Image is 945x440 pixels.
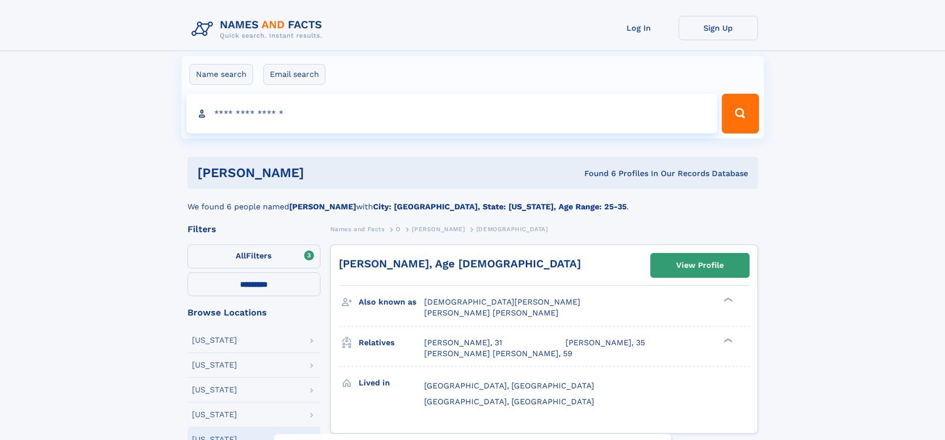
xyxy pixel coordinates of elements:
a: Log In [599,16,679,40]
span: [DEMOGRAPHIC_DATA] [476,226,548,233]
div: Filters [188,225,320,234]
span: O [396,226,401,233]
label: Filters [188,245,320,268]
a: View Profile [651,253,749,277]
a: [PERSON_NAME], 31 [424,337,502,348]
input: search input [187,94,718,133]
span: All [236,251,246,260]
a: Sign Up [679,16,758,40]
h3: Also known as [359,294,424,311]
div: Browse Locations [188,308,320,317]
span: [DEMOGRAPHIC_DATA][PERSON_NAME] [424,297,580,307]
b: [PERSON_NAME] [289,202,356,211]
div: [US_STATE] [192,386,237,394]
h3: Lived in [359,375,424,391]
label: Email search [263,64,325,85]
b: City: [GEOGRAPHIC_DATA], State: [US_STATE], Age Range: 25-35 [373,202,627,211]
span: [GEOGRAPHIC_DATA], [GEOGRAPHIC_DATA] [424,381,594,390]
div: ❯ [721,297,733,303]
div: We found 6 people named with . [188,189,758,213]
div: Found 6 Profiles In Our Records Database [444,168,748,179]
img: Logo Names and Facts [188,16,330,43]
a: [PERSON_NAME] [412,223,465,235]
span: [PERSON_NAME] [412,226,465,233]
a: [PERSON_NAME], Age [DEMOGRAPHIC_DATA] [339,257,581,270]
a: [PERSON_NAME] [PERSON_NAME], 59 [424,348,572,359]
div: ❯ [721,337,733,343]
span: [PERSON_NAME] [PERSON_NAME] [424,308,559,317]
a: [PERSON_NAME], 35 [566,337,645,348]
div: View Profile [676,254,724,277]
h3: Relatives [359,334,424,351]
h1: [PERSON_NAME] [197,167,444,179]
div: [US_STATE] [192,361,237,369]
label: Name search [189,64,253,85]
div: [US_STATE] [192,336,237,344]
span: [GEOGRAPHIC_DATA], [GEOGRAPHIC_DATA] [424,397,594,406]
div: [US_STATE] [192,411,237,419]
a: O [396,223,401,235]
button: Search Button [722,94,758,133]
a: Names and Facts [330,223,385,235]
